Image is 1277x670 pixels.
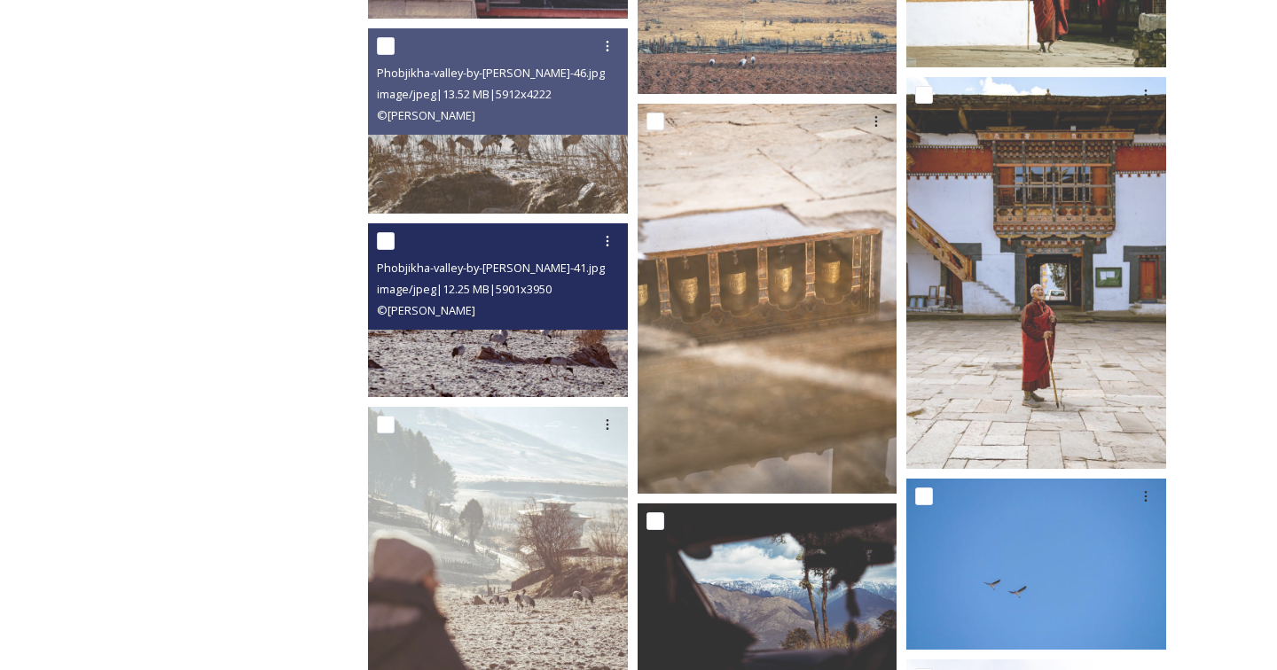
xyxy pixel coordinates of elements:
span: Phobjikha-valley-by-[PERSON_NAME]-41.jpg [377,260,605,276]
span: © [PERSON_NAME] [377,302,475,318]
span: image/jpeg | 12.25 MB | 5901 x 3950 [377,281,552,297]
span: image/jpeg | 13.52 MB | 5912 x 4222 [377,86,552,102]
img: Phobjikha-valley-by-Alicia-Warner-81.jpg [906,77,1166,469]
img: Phobjikha-valley-by-Alicia-Warner-85.jpg [638,104,897,494]
span: © [PERSON_NAME] [377,107,475,123]
img: Phobjikha-valley-by-Alicia-Warner-94.jpg [906,479,1166,650]
span: Phobjikha-valley-by-[PERSON_NAME]-46.jpg [377,65,605,81]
